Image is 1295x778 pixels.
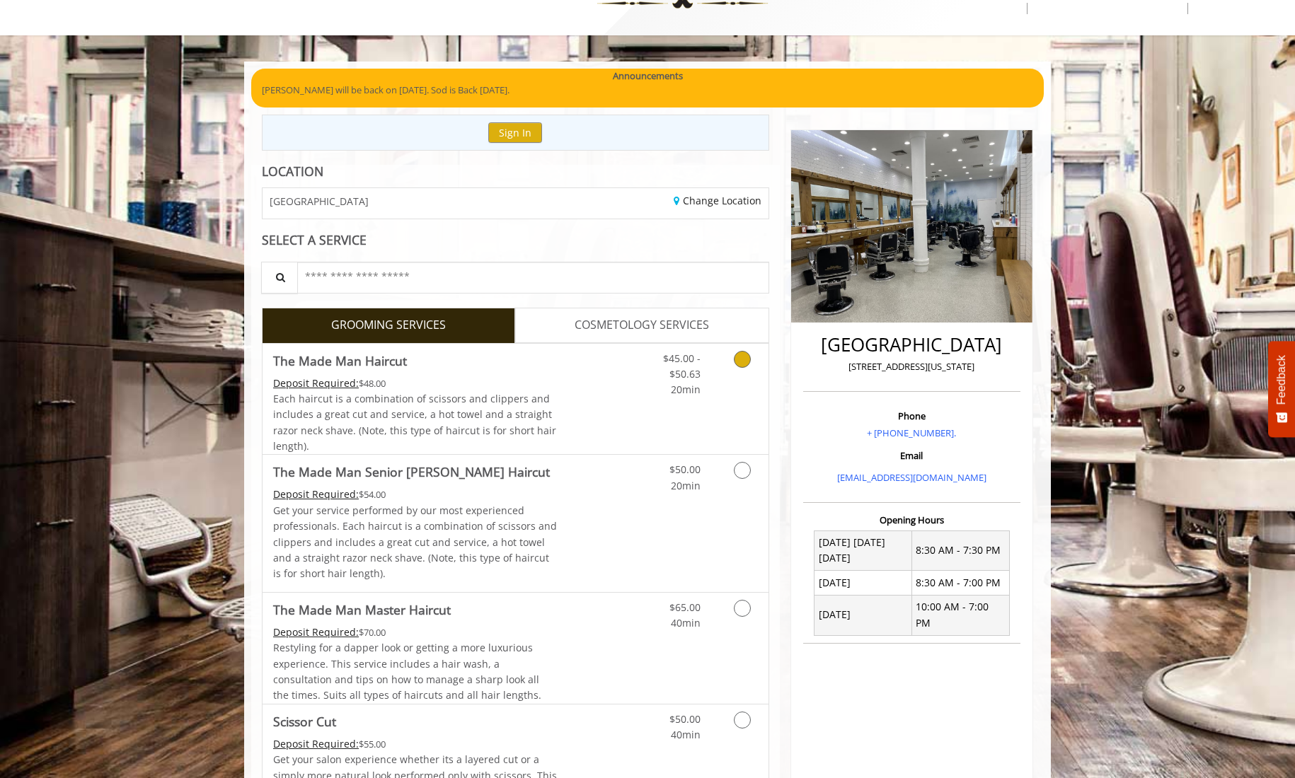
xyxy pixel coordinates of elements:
[815,595,912,635] td: [DATE]
[669,600,701,614] span: $65.00
[262,233,769,247] div: SELECT A SERVICE
[273,625,558,640] div: $70.00
[1268,341,1295,437] button: Feedback - Show survey
[262,83,1033,98] p: [PERSON_NAME] will be back on [DATE]. Sod is Back [DATE].
[1275,355,1288,405] span: Feedback
[273,641,541,702] span: Restyling for a dapper look or getting a more luxurious experience. This service includes a hair ...
[273,712,336,731] b: Scissor Cut
[273,392,556,453] span: Each haircut is a combination of scissors and clippers and includes a great cut and service, a ho...
[273,376,359,390] span: This service needs some Advance to be paid before we block your appointment
[674,194,761,207] a: Change Location
[273,487,359,501] span: This service needs some Advance to be paid before we block your appointment
[261,262,298,294] button: Service Search
[273,736,558,752] div: $55.00
[815,571,912,595] td: [DATE]
[671,728,701,741] span: 40min
[867,426,956,439] a: + [PHONE_NUMBER].
[488,122,542,143] button: Sign In
[837,471,986,484] a: [EMAIL_ADDRESS][DOMAIN_NAME]
[273,462,550,482] b: The Made Man Senior [PERSON_NAME] Haircut
[807,359,1017,374] p: [STREET_ADDRESS][US_STATE]
[273,487,558,502] div: $54.00
[331,316,446,335] span: GROOMING SERVICES
[911,530,1009,571] td: 8:30 AM - 7:30 PM
[663,352,701,381] span: $45.00 - $50.63
[669,463,701,476] span: $50.00
[671,383,701,396] span: 20min
[807,451,1017,460] h3: Email
[671,616,701,629] span: 40min
[911,571,1009,595] td: 8:30 AM - 7:00 PM
[807,411,1017,421] h3: Phone
[273,503,558,582] p: Get your service performed by our most experienced professionals. Each haircut is a combination o...
[671,479,701,492] span: 20min
[669,712,701,726] span: $50.00
[803,515,1020,525] h3: Opening Hours
[575,316,709,335] span: COSMETOLOGY SERVICES
[262,163,323,180] b: LOCATION
[911,595,1009,635] td: 10:00 AM - 7:00 PM
[273,737,359,750] span: This service needs some Advance to be paid before we block your appointment
[270,196,369,207] span: [GEOGRAPHIC_DATA]
[273,351,407,371] b: The Made Man Haircut
[273,625,359,639] span: This service needs some Advance to be paid before we block your appointment
[613,69,683,83] b: Announcements
[273,376,558,391] div: $48.00
[273,600,451,620] b: The Made Man Master Haircut
[807,335,1017,355] h2: [GEOGRAPHIC_DATA]
[815,530,912,571] td: [DATE] [DATE] [DATE]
